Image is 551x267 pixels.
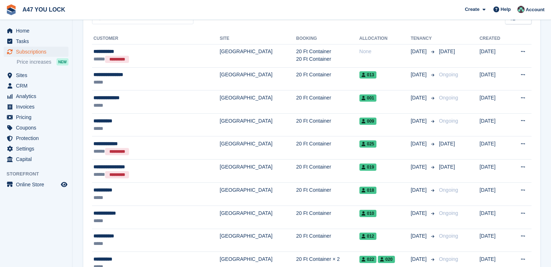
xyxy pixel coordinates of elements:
a: menu [4,112,68,122]
span: [DATE] [439,141,455,147]
span: Online Store [16,179,59,190]
span: Pricing [16,112,59,122]
td: [DATE] [480,113,510,136]
td: [DATE] [480,206,510,229]
td: [DATE] [480,136,510,160]
a: menu [4,179,68,190]
span: [DATE] [439,164,455,170]
td: [GEOGRAPHIC_DATA] [220,183,296,206]
span: Ongoing [439,187,458,193]
span: [DATE] [411,232,428,240]
span: Sites [16,70,59,80]
span: 012 [359,233,376,240]
td: [GEOGRAPHIC_DATA] [220,136,296,160]
span: 018 [359,187,376,194]
td: 20 Ft Container [296,206,359,229]
th: Allocation [359,33,411,44]
a: Price increases NEW [17,58,68,66]
span: Ongoing [439,210,458,216]
a: A47 YOU LOCK [20,4,68,16]
a: menu [4,154,68,164]
span: CRM [16,81,59,91]
span: 025 [359,140,376,148]
span: [DATE] [411,255,428,263]
td: 20 Ft Container 20 Ft Container [296,44,359,67]
span: Help [501,6,511,13]
span: Ongoing [439,72,458,77]
span: Subscriptions [16,47,59,57]
td: [DATE] [480,90,510,114]
td: 20 Ft Container [296,90,359,114]
span: [DATE] [411,140,428,148]
div: None [359,48,411,55]
span: Ongoing [439,118,458,124]
span: [DATE] [439,48,455,54]
a: menu [4,91,68,101]
th: Site [220,33,296,44]
span: Ongoing [439,256,458,262]
a: menu [4,26,68,36]
a: menu [4,133,68,143]
td: [GEOGRAPHIC_DATA] [220,113,296,136]
span: Capital [16,154,59,164]
a: menu [4,102,68,112]
span: Ongoing [439,233,458,239]
a: menu [4,36,68,46]
span: 019 [359,164,376,171]
a: menu [4,47,68,57]
td: [DATE] [480,183,510,206]
td: [GEOGRAPHIC_DATA] [220,67,296,90]
a: menu [4,81,68,91]
span: Settings [16,144,59,154]
span: [DATE] [411,163,428,171]
span: Storefront [7,170,72,178]
span: Invoices [16,102,59,112]
td: 20 Ft Container [296,183,359,206]
td: [GEOGRAPHIC_DATA] [220,206,296,229]
td: 20 Ft Container [296,229,359,252]
span: [DATE] [411,94,428,102]
span: Ongoing [439,95,458,101]
span: Home [16,26,59,36]
td: [GEOGRAPHIC_DATA] [220,229,296,252]
th: Tenancy [411,33,436,44]
span: Protection [16,133,59,143]
th: Customer [92,33,220,44]
span: Tasks [16,36,59,46]
td: 20 Ft Container [296,160,359,183]
span: 010 [359,210,376,217]
td: [GEOGRAPHIC_DATA] [220,44,296,67]
td: [DATE] [480,229,510,252]
a: menu [4,70,68,80]
span: 022 [359,256,376,263]
td: 20 Ft Container [296,136,359,160]
a: menu [4,144,68,154]
span: Price increases [17,59,51,65]
span: [DATE] [411,117,428,125]
a: menu [4,123,68,133]
td: 20 Ft Container [296,113,359,136]
img: Lisa Alston [517,6,525,13]
span: 013 [359,71,376,79]
td: [GEOGRAPHIC_DATA] [220,90,296,114]
th: Created [480,33,510,44]
td: [DATE] [480,44,510,67]
span: Account [526,6,544,13]
td: 20 Ft Container [296,67,359,90]
img: stora-icon-8386f47178a22dfd0bd8f6a31ec36ba5ce8667c1dd55bd0f319d3a0aa187defe.svg [6,4,17,15]
span: Coupons [16,123,59,133]
span: 001 [359,94,376,102]
a: Preview store [60,180,68,189]
td: [GEOGRAPHIC_DATA] [220,160,296,183]
td: [DATE] [480,160,510,183]
span: [DATE] [411,186,428,194]
span: Create [465,6,479,13]
span: [DATE] [411,71,428,79]
div: NEW [57,58,68,65]
span: 009 [359,118,376,125]
span: Analytics [16,91,59,101]
span: 020 [378,256,395,263]
span: [DATE] [411,209,428,217]
span: [DATE] [411,48,428,55]
th: Booking [296,33,359,44]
